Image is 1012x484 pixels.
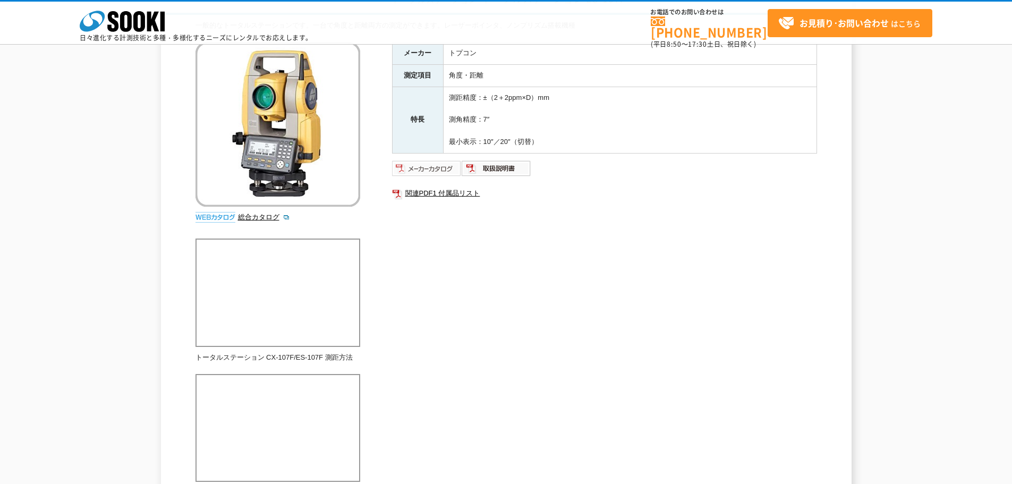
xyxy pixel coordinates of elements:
a: お見積り･お問い合わせはこちら [768,9,932,37]
img: メーカーカタログ [392,160,462,177]
img: webカタログ [195,212,235,223]
img: トータルステーション ES-107F [195,42,360,207]
th: メーカー [392,43,443,65]
th: 測定項目 [392,64,443,87]
a: [PHONE_NUMBER] [651,16,768,38]
span: 8:50 [667,39,682,49]
a: 取扱説明書 [462,167,531,175]
td: 測距精度：±（2＋2ppm×D）mm 測角精度：7″ 最小表示：10″／20″（切替） [443,87,817,153]
a: 関連PDF1 付属品リスト [392,186,817,200]
td: トプコン [443,43,817,65]
span: はこちら [778,15,921,31]
span: お電話でのお問い合わせは [651,9,768,15]
img: 取扱説明書 [462,160,531,177]
strong: お見積り･お問い合わせ [800,16,889,29]
a: メーカーカタログ [392,167,462,175]
span: (平日 ～ 土日、祝日除く) [651,39,756,49]
p: 日々進化する計測技術と多種・多様化するニーズにレンタルでお応えします。 [80,35,312,41]
th: 特長 [392,87,443,153]
span: 17:30 [688,39,707,49]
a: 総合カタログ [238,213,290,221]
p: トータルステーション CX-107F/ES-107F 測距方法 [195,352,360,363]
td: 角度・距離 [443,64,817,87]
